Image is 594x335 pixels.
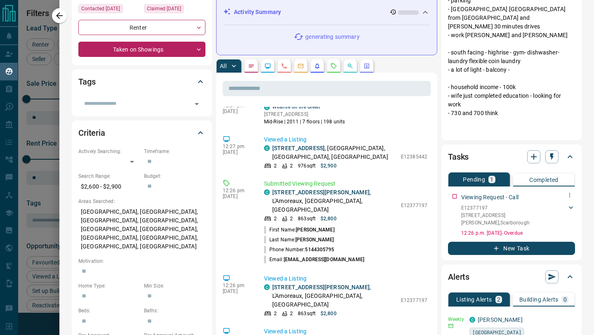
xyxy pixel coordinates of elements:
[274,310,277,317] p: 2
[330,63,337,69] svg: Requests
[314,63,321,69] svg: Listing Alerts
[295,237,334,243] span: [PERSON_NAME]
[321,215,337,222] p: $2,800
[264,226,335,234] p: First Name:
[297,63,304,69] svg: Emails
[274,215,277,222] p: 2
[274,162,277,170] p: 2
[456,297,492,302] p: Listing Alerts
[144,307,205,314] p: Baths:
[296,227,334,233] span: [PERSON_NAME]
[264,179,427,188] p: Submitted Viewing Request
[264,111,345,118] p: [STREET_ADDRESS]
[223,5,430,20] div: Activity Summary
[401,153,427,160] p: E12385442
[448,267,575,287] div: Alerts
[461,203,575,228] div: E12377197[STREET_ADDRESS][PERSON_NAME],Scarborough
[78,205,205,253] p: [GEOGRAPHIC_DATA], [GEOGRAPHIC_DATA], [GEOGRAPHIC_DATA], [GEOGRAPHIC_DATA], [GEOGRAPHIC_DATA], [G...
[264,135,427,144] p: Viewed a Listing
[448,323,454,329] svg: Email
[298,162,316,170] p: 976 sqft
[272,104,320,110] a: Wilshire on the Green
[78,180,140,193] p: $2,600 - $2,900
[469,317,475,323] div: condos.ca
[347,63,354,69] svg: Opportunities
[272,284,370,290] a: [STREET_ADDRESS][PERSON_NAME]
[223,109,252,114] p: [DATE]
[78,307,140,314] p: Beds:
[144,282,205,290] p: Min Size:
[529,177,559,183] p: Completed
[144,4,205,16] div: Tue Aug 26 2025
[272,145,325,151] a: [STREET_ADDRESS]
[298,310,316,317] p: 863 sqft
[78,4,140,16] div: Wed Aug 27 2025
[401,297,427,304] p: E12377197
[519,297,559,302] p: Building Alerts
[401,202,427,209] p: E12377197
[272,189,370,196] a: [STREET_ADDRESS][PERSON_NAME]
[78,198,205,205] p: Areas Searched:
[563,297,567,302] p: 0
[448,242,575,255] button: New Task
[461,212,567,226] p: [STREET_ADDRESS][PERSON_NAME] , Scarborough
[264,256,364,263] p: Email:
[264,284,270,290] div: condos.ca
[264,104,270,110] div: condos.ca
[272,188,397,214] p: , L'Amoreaux, [GEOGRAPHIC_DATA], [GEOGRAPHIC_DATA]
[81,5,120,13] span: Contacted [DATE]
[290,310,293,317] p: 2
[448,316,464,323] p: Weekly
[448,147,575,167] div: Tasks
[234,8,281,17] p: Activity Summary
[272,283,397,309] p: , L'Amoreaux, [GEOGRAPHIC_DATA], [GEOGRAPHIC_DATA]
[321,310,337,317] p: $2,800
[223,188,252,193] p: 12:26 pm
[281,63,288,69] svg: Calls
[461,193,519,202] p: Viewing Request - Call
[284,257,364,262] span: [EMAIL_ADDRESS][DOMAIN_NAME]
[305,247,334,252] span: 5144305795
[264,236,334,243] p: Last Name:
[461,229,575,237] p: 12:26 p.m. [DATE] - Overdue
[78,75,95,88] h2: Tags
[490,177,493,182] p: 1
[290,162,293,170] p: 2
[223,193,252,199] p: [DATE]
[264,63,271,69] svg: Lead Browsing Activity
[223,283,252,288] p: 12:26 pm
[448,270,469,283] h2: Alerts
[78,282,140,290] p: Home Type:
[448,150,469,163] h2: Tasks
[78,20,205,35] div: Renter
[78,72,205,92] div: Tags
[478,316,523,323] a: [PERSON_NAME]
[298,215,316,222] p: 863 sqft
[223,149,252,155] p: [DATE]
[264,274,427,283] p: Viewed a Listing
[463,177,485,182] p: Pending
[321,162,337,170] p: $2,900
[272,144,397,161] p: , [GEOGRAPHIC_DATA], [GEOGRAPHIC_DATA], [GEOGRAPHIC_DATA]
[290,215,293,222] p: 2
[78,126,105,139] h2: Criteria
[248,63,255,69] svg: Notes
[264,189,270,195] div: condos.ca
[305,33,359,41] p: generating summary
[264,246,335,253] p: Phone Number:
[191,98,203,110] button: Open
[78,257,205,265] p: Motivation:
[144,148,205,155] p: Timeframe:
[78,148,140,155] p: Actively Searching:
[461,204,567,212] p: E12377197
[78,172,140,180] p: Search Range:
[144,172,205,180] p: Budget:
[78,42,205,57] div: Taken on Showings
[264,145,270,151] div: condos.ca
[497,297,500,302] p: 2
[147,5,181,13] span: Claimed [DATE]
[264,118,345,125] p: Mid-Rise | 2011 | 7 floors | 198 units
[363,63,370,69] svg: Agent Actions
[78,123,205,143] div: Criteria
[220,63,226,69] p: All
